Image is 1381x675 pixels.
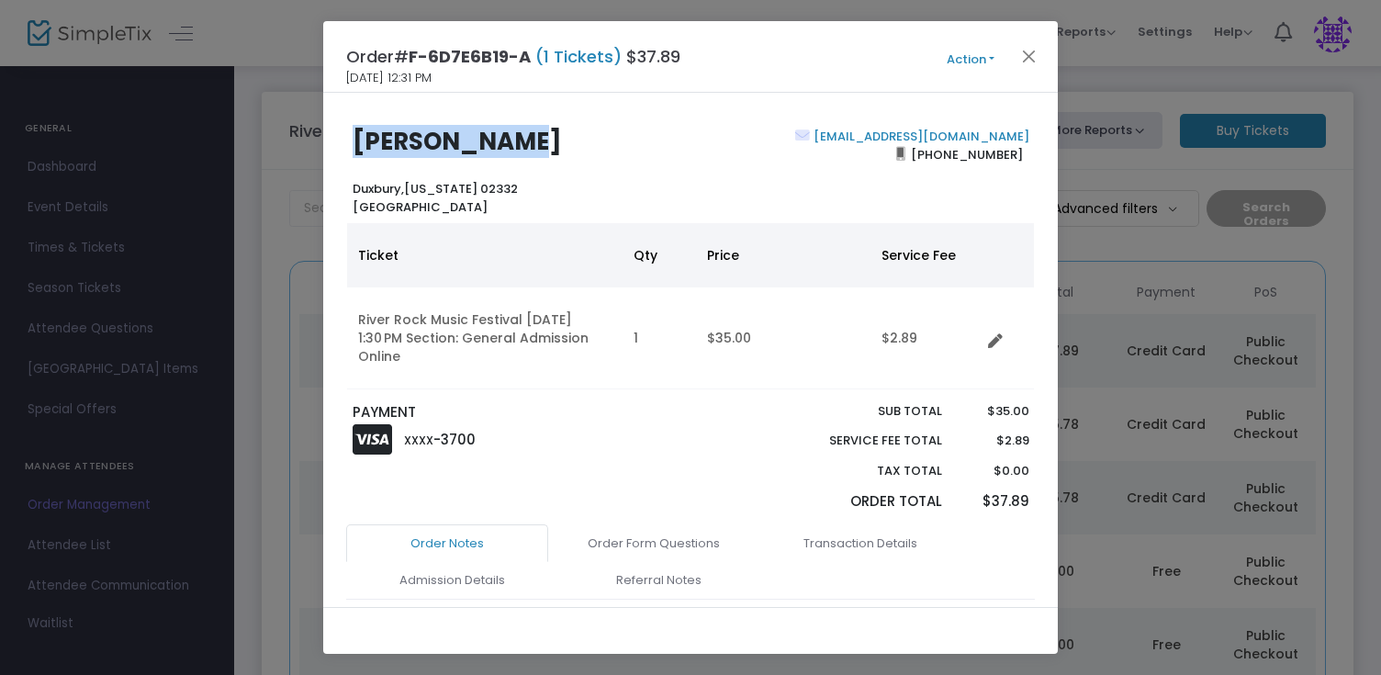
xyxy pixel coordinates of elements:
p: $2.89 [960,432,1028,450]
th: Service Fee [870,223,981,287]
button: Action [915,50,1026,70]
p: PAYMENT [353,402,682,423]
p: $37.89 [960,491,1028,512]
button: Close [1017,44,1041,68]
th: Qty [623,223,696,287]
span: XXXX [404,433,433,448]
span: [DATE] 12:31 PM [346,69,432,87]
p: Tax Total [786,462,942,480]
p: $0.00 [960,462,1028,480]
td: $2.89 [870,287,981,389]
td: $35.00 [696,287,870,389]
td: River Rock Music Festival [DATE] 1:30 PM Section: General Admission Online [347,287,623,389]
span: F-6D7E6B19-A [409,45,531,68]
p: Service Fee Total [786,432,942,450]
a: Admission Details [351,561,553,600]
a: Referral Notes [557,561,759,600]
b: [US_STATE] 02332 [GEOGRAPHIC_DATA] [353,180,518,216]
td: 1 [623,287,696,389]
span: [PHONE_NUMBER] [905,140,1029,169]
div: Data table [347,223,1034,389]
p: Order Total [786,491,942,512]
span: (1 Tickets) [531,45,626,68]
a: Order Form Questions [553,524,755,563]
p: Sub total [786,402,942,421]
th: Ticket [347,223,623,287]
span: -3700 [433,430,476,449]
a: Order Notes [346,524,548,563]
th: Price [696,223,870,287]
a: [EMAIL_ADDRESS][DOMAIN_NAME] [810,128,1029,145]
a: Transaction Details [759,524,961,563]
p: $35.00 [960,402,1028,421]
b: [PERSON_NAME] [353,125,562,158]
span: Duxbury, [353,180,404,197]
h4: Order# $37.89 [346,44,680,69]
